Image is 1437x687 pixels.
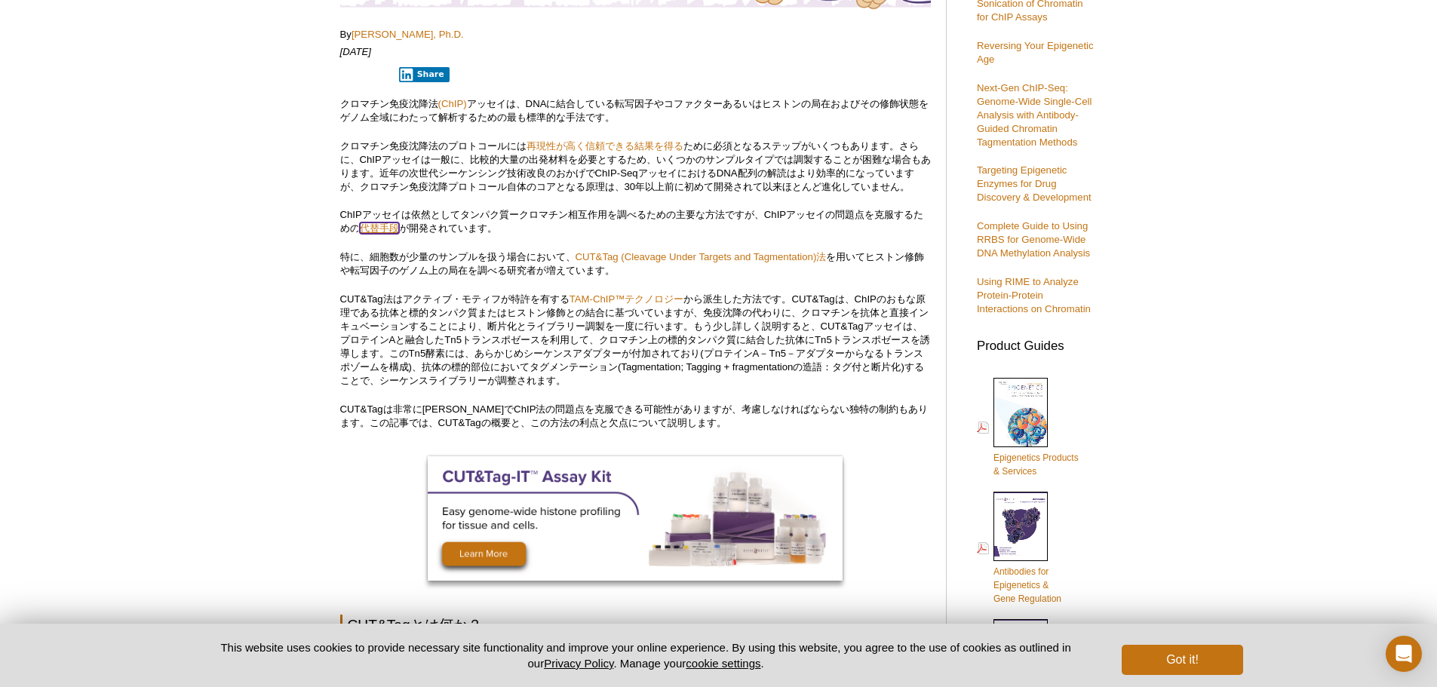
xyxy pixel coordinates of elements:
[340,293,931,388] p: CUT&Tag法はアクティブ・モティフが特許を有する から派生した方法です。CUT&Tagは、ChIPのおもな原理である抗体と標的タンパク質またはヒストン修飾との結合に基づいていますが、免疫沈降...
[544,657,613,670] a: Privacy Policy
[977,82,1092,148] a: Next-Gen ChIP-Seq: Genome-Wide Single-Cell Analysis with Antibody-Guided Chromatin Tagmentation M...
[977,276,1091,314] a: Using RIME to Analyze Protein-Protein Interactions on Chromatin
[340,140,931,194] p: クロマチン免疫沈降法のプロトコールには ために必須となるステップがいくつもあります。さらに、ChIPアッセイは一般に、比較的大量の出発材料を必要とするため、いくつかのサンプルタイプでは調製するこ...
[576,251,827,262] a: CUT&Tag (Cleavage Under Targets and Tagmentation)法
[993,566,1061,604] span: Antibodies for Epigenetics & Gene Regulation
[428,456,843,581] img: Optimized CUT&Tag-IT Assay Kit
[527,140,683,152] a: 再現性が高く信頼できる結果を得る
[340,97,931,124] p: クロマチン免疫沈降法 アッセイは、DNAに結合している転写因子やコファクターあるいはヒストンの局在およびその修飾状態をゲノム全域にわたって解析するための最も標準的な手法です。
[340,28,931,41] p: By
[977,164,1092,203] a: Targeting Epigenetic Enzymes for Drug Discovery & Development
[340,46,372,57] em: [DATE]
[977,331,1098,353] h3: Product Guides
[993,378,1048,447] img: Epi_brochure_140604_cover_web_70x200
[977,376,1079,480] a: Epigenetics Products& Services
[340,403,931,430] p: CUT&Tagは非常に[PERSON_NAME]でChIP法の問題点を克服できる可能性がありますが、考慮しなければならない独特の制約もあります。この記事では、CUT&Tagの概要と、この方法の利...
[340,250,931,278] p: 特に、細胞数が少量のサンプルを扱う場合において、 を用いてヒストン修飾や転写因子のゲノム上の局在を調べる研究者が増えています。
[993,492,1048,561] img: Abs_epi_2015_cover_web_70x200
[360,222,399,234] a: 代替手段
[570,293,684,305] a: TAM-ChIP™テクノロジー
[340,208,931,235] p: ChIPアッセイは依然としてタンパク質ークロマチン相互作用を調べるための主要な方法ですが、ChIPアッセイの問題点を克服するための が開発されています。
[977,40,1094,65] a: Reversing Your Epigenetic Age
[1386,636,1422,672] div: Open Intercom Messenger
[195,639,1098,671] p: This website uses cookies to provide necessary site functionality and improve your online experie...
[686,657,760,670] button: cookie settings
[977,220,1090,259] a: Complete Guide to Using RRBS for Genome-Wide DNA Methylation Analysis
[340,66,389,81] iframe: X Post Button
[340,615,931,635] h2: CUT&Tagとは何か？
[438,98,467,109] a: (ChIP)
[993,452,1079,477] span: Epigenetics Products & Services
[1122,645,1242,675] button: Got it!
[977,490,1061,607] a: Antibodies forEpigenetics &Gene Regulation
[399,67,450,82] button: Share
[352,29,464,40] a: [PERSON_NAME], Ph.D.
